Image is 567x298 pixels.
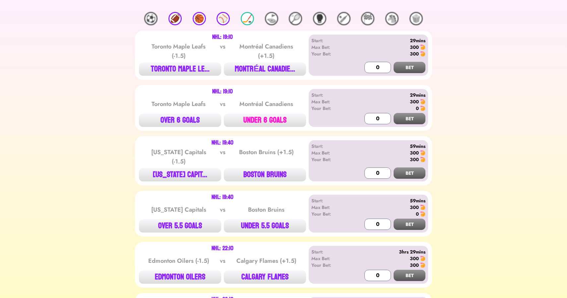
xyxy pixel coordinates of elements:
[394,113,425,124] button: BET
[289,12,302,25] div: 🎾
[385,12,399,25] div: 🐴
[420,99,425,104] img: 🍤
[313,12,326,25] div: 🥊
[416,211,419,217] div: 0
[394,62,425,73] button: BET
[212,35,233,40] div: NHL: 19:10
[224,168,306,181] button: BOSTON BRUINS
[193,12,206,25] div: 🏀
[233,42,300,60] div: Montréal Canadiens (+1.5)
[420,150,425,155] img: 🍤
[410,255,419,262] div: 300
[410,98,419,105] div: 300
[224,62,306,76] button: MONTRÉAL CANADIE...
[420,157,425,162] img: 🍤
[311,197,349,204] div: Start:
[145,148,212,166] div: [US_STATE] Capitals (-1.5)
[219,256,227,265] div: vs
[233,148,300,166] div: Boston Bruins (+1.5)
[311,143,349,149] div: Start:
[410,156,419,163] div: 300
[139,219,221,233] button: OVER 5.5 GOALS
[420,106,425,111] img: 🍤
[409,12,423,25] div: 🍿
[224,270,306,284] button: CALGARY FLAMES
[265,12,278,25] div: ⛳️
[349,143,425,149] div: 59mins
[337,12,350,25] div: 🏏
[311,204,349,211] div: Max Bet:
[233,256,300,265] div: Calgary Flames (+1.5)
[145,256,212,265] div: Edmonton Oilers (-1.5)
[139,168,221,181] button: [US_STATE] CAPIT...
[410,262,419,268] div: 300
[168,12,182,25] div: 🏈
[212,195,233,200] div: NHL: 19:40
[394,219,425,230] button: BET
[311,105,349,112] div: Your Bet:
[311,255,349,262] div: Max Bet:
[410,149,419,156] div: 300
[311,98,349,105] div: Max Bet:
[349,92,425,98] div: 29mins
[217,12,230,25] div: ⚾️
[420,256,425,261] img: 🍤
[349,197,425,204] div: 59mins
[311,44,349,50] div: Max Bet:
[144,12,157,25] div: ⚽️
[311,262,349,268] div: Your Bet:
[420,45,425,50] img: 🍤
[311,50,349,57] div: Your Bet:
[241,12,254,25] div: 🏒
[145,42,212,60] div: Toronto Maple Leafs (-1.5)
[311,149,349,156] div: Max Bet:
[219,99,227,109] div: vs
[410,44,419,50] div: 300
[311,92,349,98] div: Start:
[233,205,300,214] div: Boston Bruins
[311,211,349,217] div: Your Bet:
[219,148,227,166] div: vs
[420,262,425,268] img: 🍤
[349,37,425,44] div: 29mins
[311,156,349,163] div: Your Bet:
[212,140,233,146] div: NHL: 19:40
[311,37,349,44] div: Start:
[139,270,221,284] button: EDMONTON OILERS
[416,105,419,112] div: 0
[311,248,349,255] div: Start:
[224,219,306,233] button: UNDER 5.5 GOALS
[212,246,233,251] div: NHL: 22:10
[145,205,212,214] div: [US_STATE] Capitals
[219,205,227,214] div: vs
[212,89,233,94] div: NHL: 19:10
[224,114,306,127] button: UNDER 6 GOALS
[410,204,419,211] div: 300
[361,12,374,25] div: 🏁
[410,50,419,57] div: 300
[420,205,425,210] img: 🍤
[139,62,221,76] button: TORONTO MAPLE LE...
[394,270,425,281] button: BET
[219,42,227,60] div: vs
[139,114,221,127] button: OVER 6 GOALS
[349,248,425,255] div: 3hrs 29mins
[394,167,425,179] button: BET
[420,211,425,217] img: 🍤
[145,99,212,109] div: Toronto Maple Leafs
[420,51,425,56] img: 🍤
[233,99,300,109] div: Montréal Canadiens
